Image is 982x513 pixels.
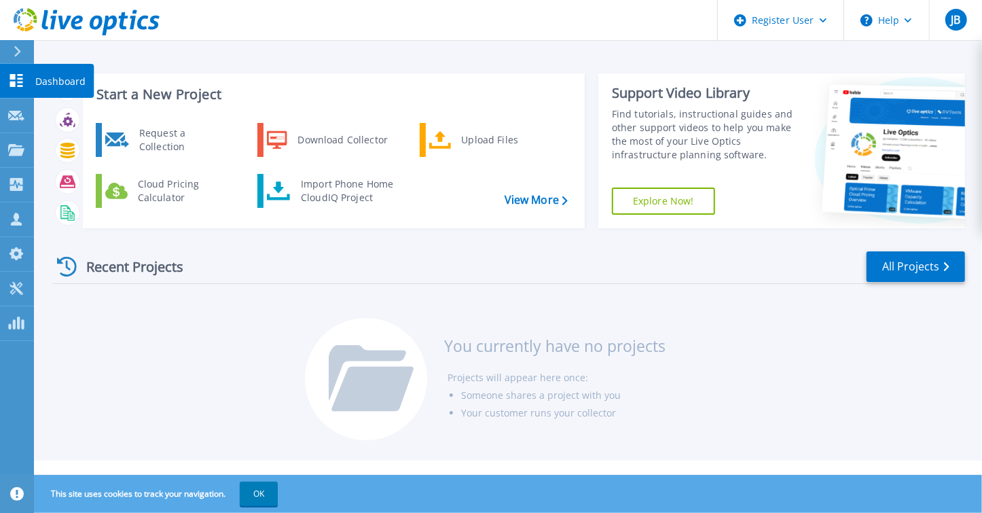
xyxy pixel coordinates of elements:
h3: You currently have no projects [444,338,666,353]
a: View More [505,194,568,207]
a: Request a Collection [96,123,235,157]
a: Upload Files [420,123,559,157]
div: Recent Projects [52,250,202,283]
a: All Projects [867,251,965,282]
li: Your customer runs your collector [461,404,666,422]
li: Someone shares a project with you [461,387,666,404]
div: Request a Collection [132,126,232,154]
a: Download Collector [257,123,397,157]
div: Support Video Library [612,84,795,102]
h3: Start a New Project [96,87,567,102]
div: Upload Files [454,126,555,154]
div: Cloud Pricing Calculator [131,177,232,205]
li: Projects will appear here once: [448,369,666,387]
div: Import Phone Home CloudIQ Project [294,177,400,205]
div: Download Collector [291,126,394,154]
span: JB [951,14,960,25]
span: This site uses cookies to track your navigation. [37,482,278,506]
p: Dashboard [35,64,86,99]
a: Explore Now! [612,188,715,215]
a: Cloud Pricing Calculator [96,174,235,208]
div: Find tutorials, instructional guides and other support videos to help you make the most of your L... [612,107,795,162]
button: OK [240,482,278,506]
